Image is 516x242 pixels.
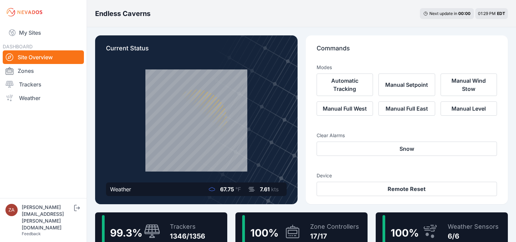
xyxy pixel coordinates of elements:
[448,231,499,241] div: 6/6
[235,186,241,193] span: °F
[110,227,142,239] span: 99.3 %
[271,186,279,193] span: kts
[441,74,497,96] button: Manual Wind Stow
[478,11,496,16] span: 01:29 PM
[5,204,18,216] img: zachary.brogan@energixrenewables.com
[317,142,497,156] button: Snow
[497,11,505,16] span: EDT
[317,101,373,116] button: Manual Full West
[220,186,234,193] span: 67.75
[378,74,435,96] button: Manual Setpoint
[317,74,373,96] button: Automatic Tracking
[3,50,84,64] a: Site Overview
[95,9,150,18] h3: Endless Caverns
[170,222,205,231] div: Trackers
[22,204,73,231] div: [PERSON_NAME][EMAIL_ADDRESS][PERSON_NAME][DOMAIN_NAME]
[250,227,279,239] span: 100 %
[429,11,457,16] span: Next update in
[260,186,270,193] span: 7.61
[310,222,359,231] div: Zone Controllers
[3,91,84,105] a: Weather
[458,11,470,16] div: 00 : 00
[5,7,43,18] img: Nevados
[310,231,359,241] div: 17/17
[378,101,435,116] button: Manual Full East
[391,227,419,239] span: 100 %
[317,182,497,196] button: Remote Reset
[22,231,41,236] a: Feedback
[106,44,287,59] p: Current Status
[317,172,497,179] h3: Device
[95,5,150,22] nav: Breadcrumb
[317,44,497,59] p: Commands
[3,25,84,41] a: My Sites
[3,64,84,78] a: Zones
[317,64,332,71] h3: Modes
[441,101,497,116] button: Manual Level
[317,132,497,139] h3: Clear Alarms
[448,222,499,231] div: Weather Sensors
[3,44,33,49] span: DASHBOARD
[170,231,205,241] div: 1346/1356
[110,185,131,193] div: Weather
[3,78,84,91] a: Trackers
